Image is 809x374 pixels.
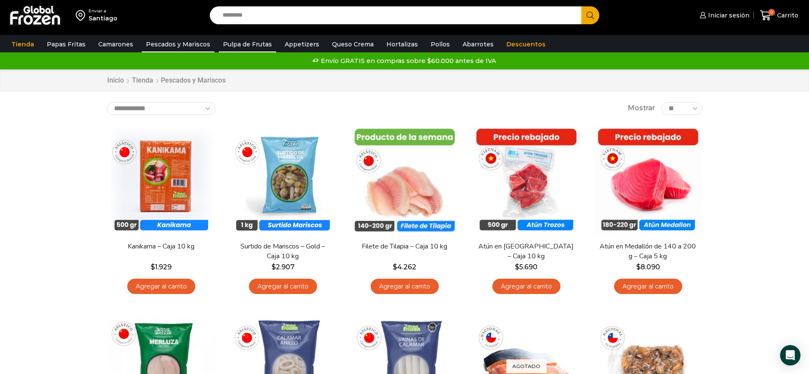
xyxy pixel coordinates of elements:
[107,76,226,86] nav: Breadcrumb
[768,9,775,16] span: 0
[780,345,800,365] div: Open Intercom Messenger
[393,263,397,271] span: $
[515,263,519,271] span: $
[89,14,117,23] div: Santiago
[127,279,195,294] a: Agregar al carrito: “Kanikama – Caja 10 kg”
[477,242,575,261] a: Atún en [GEOGRAPHIC_DATA] – Caja 10 kg
[328,36,378,52] a: Queso Crema
[636,263,660,271] bdi: 8.090
[706,11,749,20] span: Iniciar sesión
[492,279,560,294] a: Agregar al carrito: “Atún en Trozos - Caja 10 kg”
[272,263,276,271] span: $
[758,6,800,26] a: 0 Carrito
[76,8,89,23] img: address-field-icon.svg
[614,279,682,294] a: Agregar al carrito: “Atún en Medallón de 140 a 200 g - Caja 5 kg”
[43,36,90,52] a: Papas Fritas
[382,36,422,52] a: Hortalizas
[628,103,655,113] span: Mostrar
[581,6,599,24] button: Search button
[234,242,332,261] a: Surtido de Mariscos – Gold – Caja 10 kg
[371,279,439,294] a: Agregar al carrito: “Filete de Tilapia - Caja 10 kg”
[94,36,137,52] a: Camarones
[506,360,546,374] p: Agotado
[142,36,214,52] a: Pescados y Mariscos
[107,76,124,86] a: Inicio
[280,36,323,52] a: Appetizers
[151,263,172,271] bdi: 1.929
[775,11,798,20] span: Carrito
[219,36,276,52] a: Pulpa de Frutas
[107,102,215,115] select: Pedido de la tienda
[355,242,453,251] a: Filete de Tilapia – Caja 10 kg
[89,8,117,14] div: Enviar a
[161,76,226,84] h1: Pescados y Mariscos
[458,36,498,52] a: Abarrotes
[698,7,749,24] a: Iniciar sesión
[131,76,154,86] a: Tienda
[515,263,537,271] bdi: 5.690
[599,242,697,261] a: Atún en Medallón de 140 a 200 g – Caja 5 kg
[393,263,416,271] bdi: 4.262
[636,263,640,271] span: $
[249,279,317,294] a: Agregar al carrito: “Surtido de Mariscos - Gold - Caja 10 kg”
[272,263,294,271] bdi: 2.907
[7,36,38,52] a: Tienda
[112,242,210,251] a: Kanikama – Caja 10 kg
[151,263,155,271] span: $
[502,36,550,52] a: Descuentos
[426,36,454,52] a: Pollos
